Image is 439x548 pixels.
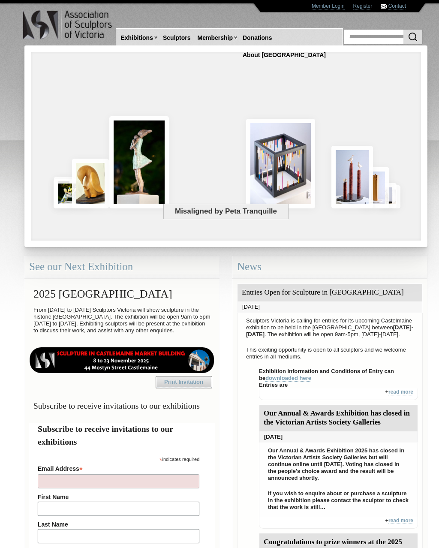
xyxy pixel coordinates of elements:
[265,375,311,382] a: downloaded here
[264,445,413,484] p: Our Annual & Awards Exhibition 2025 has closed in the Victorian Artists Society Galleries but wil...
[38,494,199,500] label: First Name
[109,116,169,209] img: Connection
[163,204,288,219] span: Misaligned by Peta Tranquille
[264,488,413,513] p: If you wish to enquire about or purchase a sculpture in the exhibition please contact the sculpto...
[156,376,212,388] a: Print Invitation
[22,9,114,41] img: logo.png
[246,324,413,337] strong: [DATE]-[DATE]
[238,301,422,313] div: [DATE]
[242,344,418,362] p: This exciting opportunity is open to all sculptors and we welcome entries in all mediums.
[408,32,418,42] img: Search
[259,431,418,443] div: [DATE]
[353,3,373,9] a: Register
[239,47,329,63] a: About [GEOGRAPHIC_DATA]
[238,284,422,301] div: Entries Open for Sculpture in [GEOGRAPHIC_DATA]
[29,304,215,336] p: From [DATE] to [DATE] Sculptors Victoria will show sculpture in the historic [GEOGRAPHIC_DATA]. T...
[38,455,199,463] div: indicates required
[259,517,418,529] div: +
[259,368,394,382] strong: Exhibition information and Conditions of Entry can be
[232,256,427,278] div: News
[239,30,275,46] a: Donations
[29,347,215,373] img: castlemaine-ldrbd25v2.png
[24,256,219,278] div: See our Next Exhibition
[361,167,389,209] img: Little Frog. Big Climb
[388,518,413,524] a: read more
[38,423,206,448] h2: Subscribe to receive invitations to our exhibitions
[38,463,199,473] label: Email Address
[38,521,199,528] label: Last Name
[388,3,406,9] a: Contact
[242,315,418,340] p: Sculptors Victoria is calling for entries for its upcoming Castelmaine exhibition to be held in t...
[194,30,236,46] a: Membership
[246,119,315,209] img: Misaligned
[331,146,373,208] img: Rising Tides
[259,405,418,431] div: Our Annual & Awards Exhibition has closed in the Victorian Artists Society Galleries
[159,30,194,46] a: Sculptors
[29,397,215,414] h3: Subscribe to receive invitations to our exhibitions
[29,283,215,304] h2: 2025 [GEOGRAPHIC_DATA]
[388,389,413,395] a: read more
[312,3,345,9] a: Member Login
[117,30,156,46] a: Exhibitions
[259,388,418,400] div: +
[381,4,387,9] img: Contact ASV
